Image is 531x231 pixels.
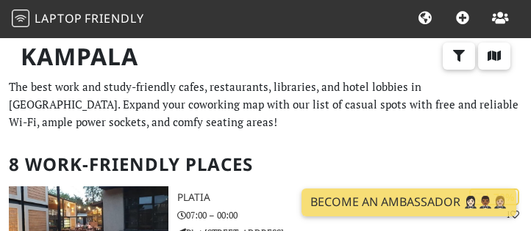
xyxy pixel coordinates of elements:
h3: Platia [177,191,531,204]
p: 07:00 – 00:00 [177,208,531,222]
a: LaptopFriendly LaptopFriendly [12,7,144,32]
a: Become an Ambassador 🤵🏻‍♀️🤵🏾‍♂️🤵🏼‍♀️ [302,188,516,216]
h1: Kampala [9,37,522,77]
img: LaptopFriendly [12,10,29,27]
p: The best work and study-friendly cafes, restaurants, libraries, and hotel lobbies in [GEOGRAPHIC_... [9,78,522,131]
h2: 8 Work-Friendly Places [9,142,522,187]
span: Laptop [35,10,82,26]
span: Friendly [85,10,143,26]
